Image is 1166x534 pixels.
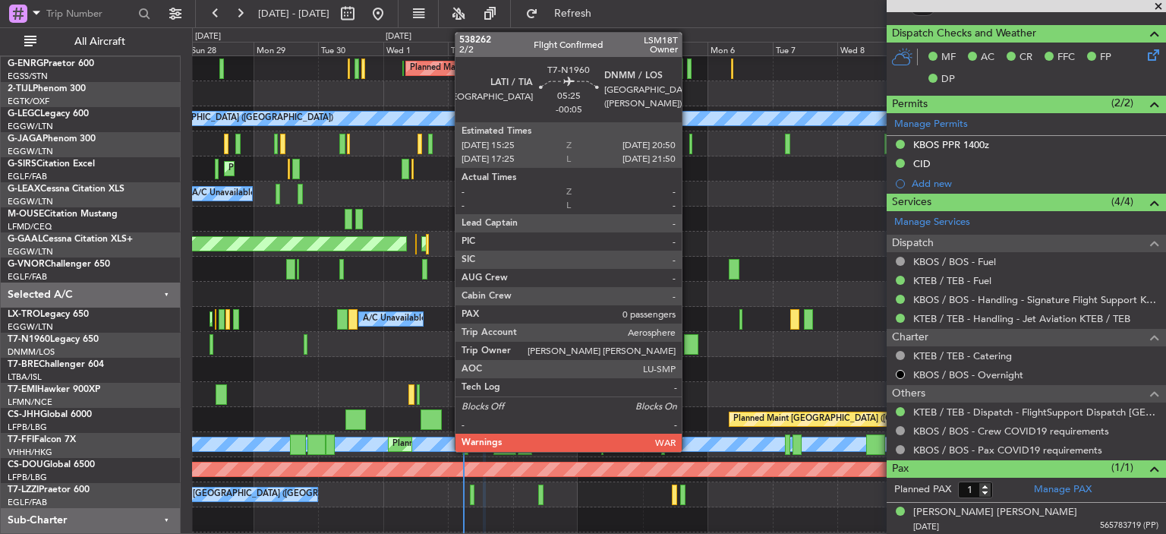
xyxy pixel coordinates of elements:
span: MF [941,50,956,65]
a: EGLF/FAB [8,171,47,182]
button: All Aircraft [17,30,165,54]
span: All Aircraft [39,36,160,47]
a: LX-TROLegacy 650 [8,310,89,319]
div: Wed 1 [383,42,449,55]
div: Tue 7 [773,42,838,55]
a: KTEB / TEB - Handling - Jet Aviation KTEB / TEB [913,312,1130,325]
span: Dispatch [892,235,934,252]
span: CS-JHH [8,410,40,419]
span: G-JAGA [8,134,43,144]
a: LFMD/CEQ [8,221,52,232]
a: EGGW/LTN [8,121,53,132]
span: G-GAAL [8,235,43,244]
span: 565783719 (PP) [1100,520,1158,532]
span: CS-DOU [8,460,43,469]
span: [DATE] [913,521,939,532]
span: Refresh [541,8,605,19]
span: FP [1100,50,1111,65]
span: M-OUSE [8,210,44,219]
a: T7-N1960Legacy 650 [8,335,99,344]
a: T7-BREChallenger 604 [8,360,104,369]
span: [DATE] - [DATE] [258,7,329,21]
div: Mon 29 [254,42,319,55]
a: KTEB / TEB - Dispatch - FlightSupport Dispatch [GEOGRAPHIC_DATA] [913,406,1158,419]
a: 2-TIJLPhenom 300 [8,84,86,93]
div: KBOS PPR 1400z [913,138,989,151]
a: G-SIRSCitation Excel [8,160,95,169]
label: Planned PAX [894,482,951,498]
a: KBOS / BOS - Handling - Signature Flight Support KBOS / BOS [913,293,1158,306]
a: EGSS/STN [8,71,48,82]
div: [DATE] [195,30,221,43]
a: Manage Permits [894,117,968,132]
a: KBOS / BOS - Fuel [913,255,996,268]
span: (1/1) [1111,460,1133,476]
span: G-LEAX [8,185,40,194]
span: Dispatch Checks and Weather [892,25,1036,43]
span: T7-FFI [8,435,34,444]
span: T7-BRE [8,360,39,369]
span: Services [892,194,931,211]
a: G-JAGAPhenom 300 [8,134,96,144]
span: T7-EMI [8,385,37,394]
div: Sat 4 [578,42,643,55]
a: CS-JHHGlobal 6000 [8,410,92,419]
a: KBOS / BOS - Crew COVID19 requirements [913,425,1109,438]
a: T7-LZZIPraetor 600 [8,485,90,495]
a: EGLF/FAB [8,271,47,283]
a: EGLF/FAB [8,497,47,508]
div: A/C Unavailable [GEOGRAPHIC_DATA] ([GEOGRAPHIC_DATA]) [87,107,333,130]
div: A/C Unavailable [192,182,255,205]
div: Planned Maint [GEOGRAPHIC_DATA] ([GEOGRAPHIC_DATA]) [228,157,468,180]
a: LFMN/NCE [8,397,52,408]
a: KTEB / TEB - Catering [913,349,1012,362]
a: DNMM/LOS [8,346,55,358]
span: T7-N1960 [8,335,50,344]
a: LFPB/LBG [8,472,47,483]
a: G-VNORChallenger 650 [8,260,110,269]
a: M-OUSECitation Mustang [8,210,118,219]
span: FFC [1057,50,1075,65]
div: Fri 3 [513,42,578,55]
a: T7-FFIFalcon 7X [8,435,76,444]
a: G-LEAXCessna Citation XLS [8,185,124,194]
a: T7-EMIHawker 900XP [8,385,100,394]
div: Tue 30 [318,42,383,55]
div: A/C Unavailable [GEOGRAPHIC_DATA] ([GEOGRAPHIC_DATA]) [128,483,374,506]
div: CID [913,157,931,170]
span: CR [1019,50,1032,65]
span: T7-LZZI [8,485,39,495]
div: A/C Unavailable [363,308,426,330]
a: LFPB/LBG [8,422,47,433]
span: 2-TIJL [8,84,33,93]
a: EGGW/LTN [8,321,53,333]
a: G-GAALCessna Citation XLS+ [8,235,133,244]
div: Add new [912,177,1158,190]
span: G-VNOR [8,260,45,269]
a: VHHH/HKG [8,447,52,458]
a: LTBA/ISL [8,371,42,383]
div: Planned Maint [GEOGRAPHIC_DATA] ([GEOGRAPHIC_DATA]) [733,408,972,431]
span: Pax [892,460,909,478]
div: Sun 5 [643,42,708,55]
span: G-ENRG [8,59,43,68]
input: Trip Number [46,2,134,25]
button: Refresh [518,2,610,26]
a: Manage PAX [1034,482,1092,498]
a: KBOS / BOS - Overnight [913,368,1023,381]
span: Permits [892,96,928,113]
a: G-LEGCLegacy 600 [8,109,89,118]
a: KTEB / TEB - Fuel [913,274,991,287]
span: LX-TRO [8,310,40,319]
div: Wed 8 [837,42,903,55]
div: Planned Maint [GEOGRAPHIC_DATA] ([GEOGRAPHIC_DATA]) [410,57,649,80]
div: Planned Maint [GEOGRAPHIC_DATA] ([GEOGRAPHIC_DATA]) [392,433,632,456]
div: Mon 6 [707,42,773,55]
div: [PERSON_NAME] [PERSON_NAME] [913,505,1077,520]
span: G-LEGC [8,109,40,118]
a: EGGW/LTN [8,196,53,207]
a: Manage Services [894,215,970,230]
a: EGTK/OXF [8,96,49,107]
a: CS-DOUGlobal 6500 [8,460,95,469]
span: AC [981,50,994,65]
